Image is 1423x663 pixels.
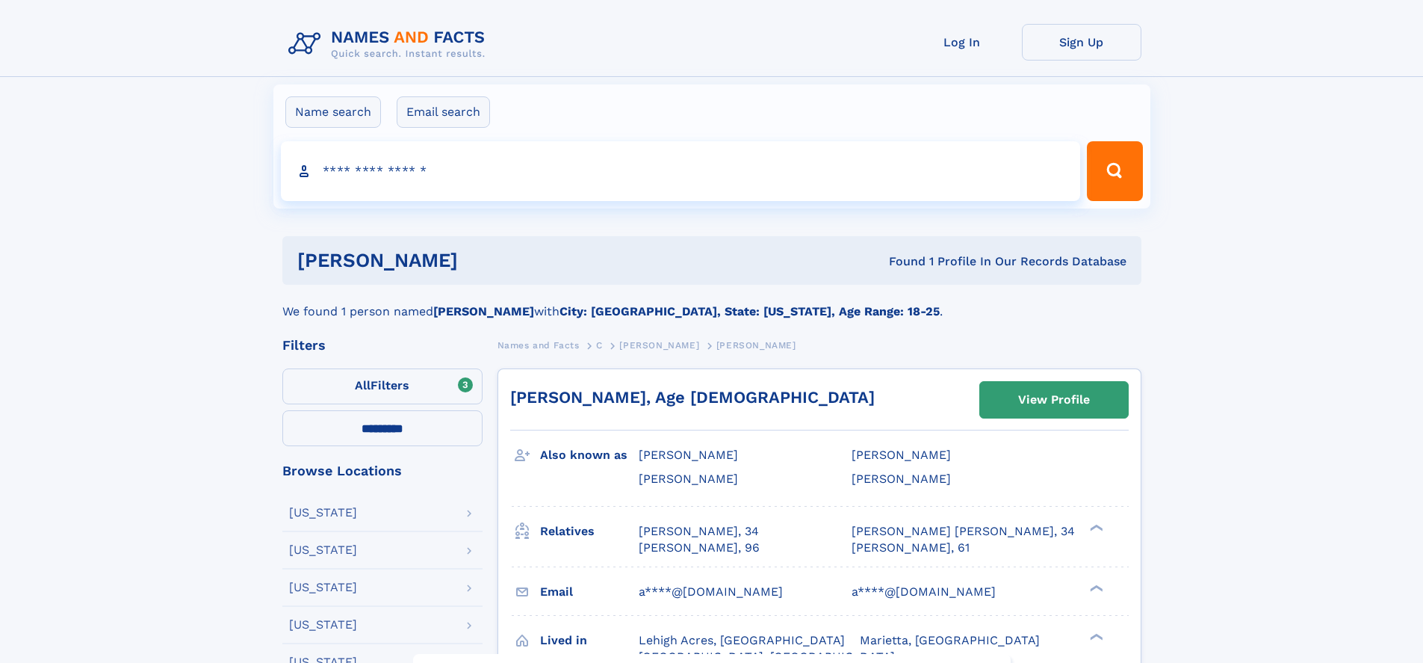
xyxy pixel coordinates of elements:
[860,633,1040,647] span: Marietta, [GEOGRAPHIC_DATA]
[619,340,699,351] span: [PERSON_NAME]
[639,540,760,556] a: [PERSON_NAME], 96
[673,253,1126,270] div: Found 1 Profile In Our Records Database
[1086,522,1104,532] div: ❯
[1087,141,1142,201] button: Search Button
[282,24,497,64] img: Logo Names and Facts
[596,340,603,351] span: C
[497,336,580,354] a: Names and Facts
[282,464,483,478] div: Browse Locations
[639,523,759,540] a: [PERSON_NAME], 34
[639,448,738,462] span: [PERSON_NAME]
[596,336,603,354] a: C
[289,507,357,519] div: [US_STATE]
[1086,632,1104,641] div: ❯
[559,304,940,318] b: City: [GEOGRAPHIC_DATA], State: [US_STATE], Age Range: 18-25
[1018,383,1090,417] div: View Profile
[852,523,1075,540] a: [PERSON_NAME] [PERSON_NAME], 34
[297,251,674,270] h1: [PERSON_NAME]
[540,628,639,653] h3: Lived in
[716,340,796,351] span: [PERSON_NAME]
[282,339,483,352] div: Filters
[433,304,534,318] b: [PERSON_NAME]
[540,579,639,605] h3: Email
[540,519,639,544] h3: Relatives
[355,378,371,392] span: All
[852,448,951,462] span: [PERSON_NAME]
[619,336,699,354] a: [PERSON_NAME]
[902,24,1022,61] a: Log In
[397,96,490,128] label: Email search
[510,388,875,407] a: [PERSON_NAME], Age [DEMOGRAPHIC_DATA]
[281,141,1081,201] input: search input
[1086,583,1104,593] div: ❯
[540,442,639,468] h3: Also known as
[285,96,381,128] label: Name search
[1022,24,1141,61] a: Sign Up
[852,540,970,556] a: [PERSON_NAME], 61
[980,382,1128,418] a: View Profile
[289,619,357,631] div: [US_STATE]
[282,368,483,404] label: Filters
[852,472,951,486] span: [PERSON_NAME]
[289,544,357,556] div: [US_STATE]
[289,582,357,593] div: [US_STATE]
[639,472,738,486] span: [PERSON_NAME]
[282,285,1141,321] div: We found 1 person named with .
[639,633,845,647] span: Lehigh Acres, [GEOGRAPHIC_DATA]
